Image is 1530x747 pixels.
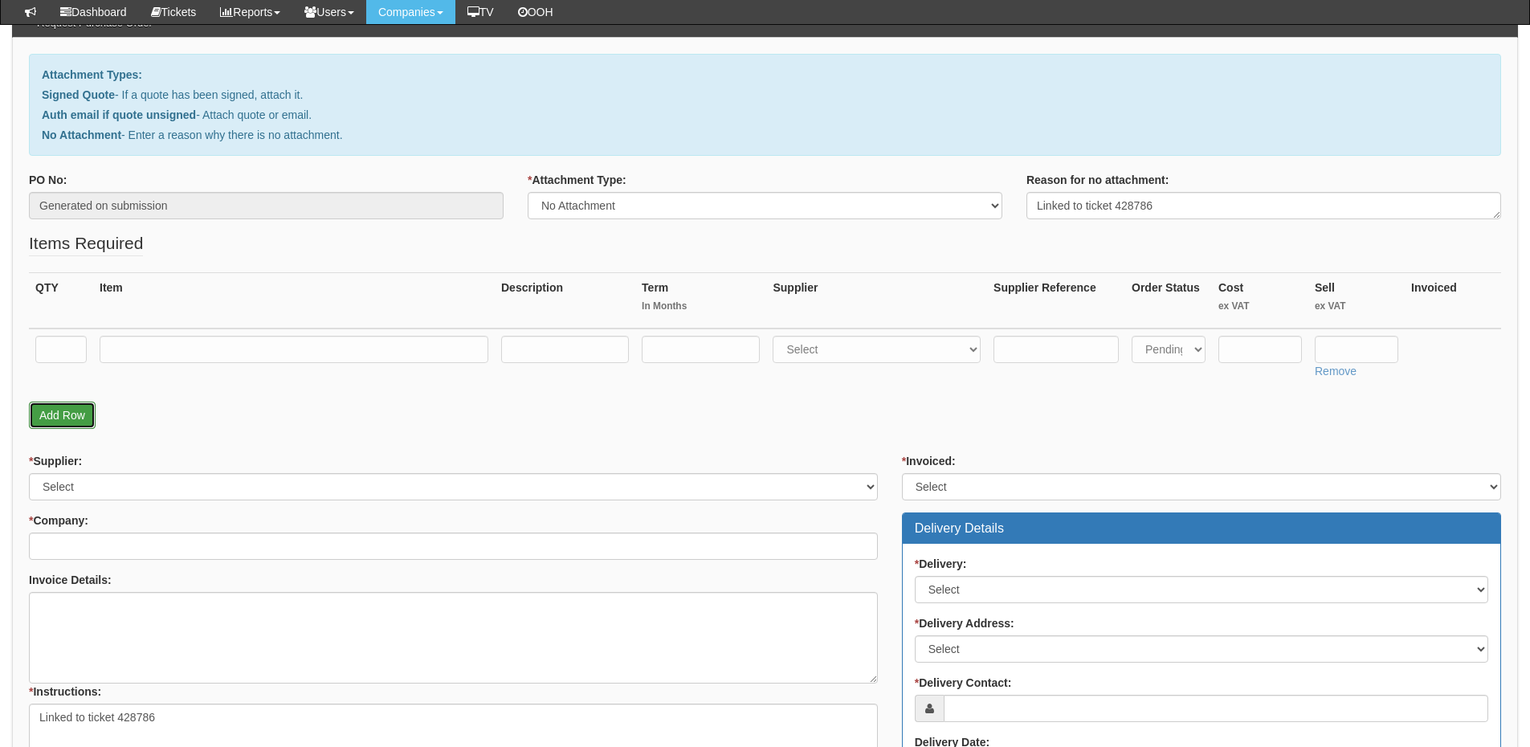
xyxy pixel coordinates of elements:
[1405,272,1501,329] th: Invoiced
[915,615,1014,631] label: Delivery Address:
[42,68,142,81] b: Attachment Types:
[29,272,93,329] th: QTY
[42,87,1488,103] p: - If a quote has been signed, attach it.
[915,675,1012,691] label: Delivery Contact:
[1125,272,1212,329] th: Order Status
[766,272,987,329] th: Supplier
[42,129,121,141] b: No Attachment
[1315,365,1357,378] a: Remove
[1308,272,1405,329] th: Sell
[29,402,96,429] a: Add Row
[642,300,760,313] small: In Months
[42,127,1488,143] p: - Enter a reason why there is no attachment.
[1212,272,1308,329] th: Cost
[29,231,143,256] legend: Items Required
[635,272,766,329] th: Term
[987,272,1125,329] th: Supplier Reference
[1315,300,1398,313] small: ex VAT
[42,88,115,101] b: Signed Quote
[1218,300,1302,313] small: ex VAT
[29,172,67,188] label: PO No:
[93,272,495,329] th: Item
[29,572,112,588] label: Invoice Details:
[29,684,101,700] label: Instructions:
[528,172,626,188] label: Attachment Type:
[915,521,1488,536] h3: Delivery Details
[29,512,88,529] label: Company:
[495,272,635,329] th: Description
[42,108,196,121] b: Auth email if quote unsigned
[29,453,82,469] label: Supplier:
[42,107,1488,123] p: - Attach quote or email.
[902,453,956,469] label: Invoiced:
[915,556,967,572] label: Delivery:
[1026,172,1169,188] label: Reason for no attachment:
